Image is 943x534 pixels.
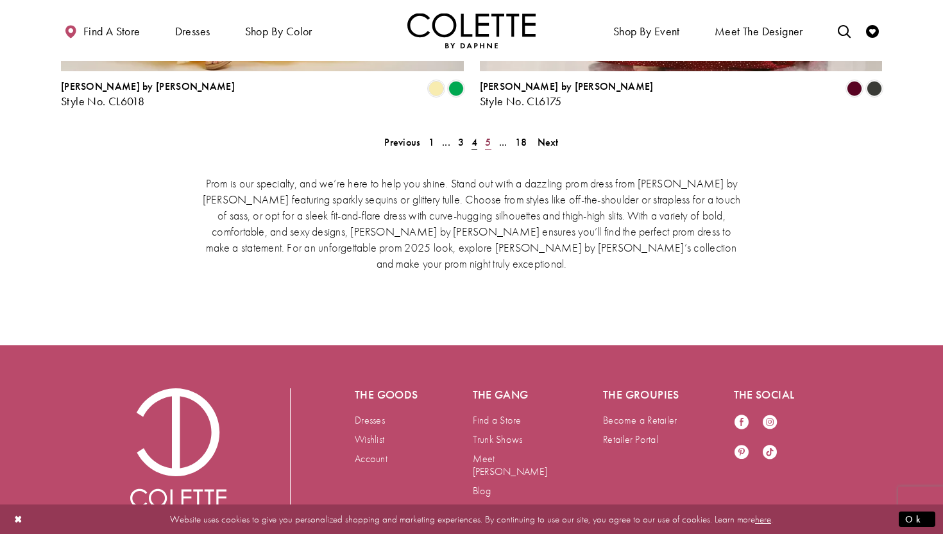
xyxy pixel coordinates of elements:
a: Blog [473,484,491,497]
a: Wishlist [355,433,384,446]
a: Next Page [534,133,563,151]
a: Become a Retailer [603,413,677,427]
a: Visit our Pinterest - Opens in new tab [734,444,749,461]
a: Prev Page [380,133,424,151]
a: Dresses [355,413,385,427]
h5: The groupies [603,388,683,401]
div: Colette by Daphne Style No. CL6175 [480,81,654,108]
h5: The gang [473,388,552,401]
h5: The goods [355,388,421,401]
a: 18 [511,133,531,151]
div: Colette by Daphne Style No. CL6018 [61,81,235,108]
a: Account [355,452,387,465]
span: Shop by color [242,13,316,48]
a: Visit our Facebook - Opens in new tab [734,414,749,431]
span: [PERSON_NAME] by [PERSON_NAME] [61,80,235,93]
a: ... [438,133,454,151]
p: Website uses cookies to give you personalized shopping and marketing experiences. By continuing t... [92,510,851,528]
span: Current page [468,133,481,151]
img: Colette by Daphne [407,13,536,48]
span: Find a store [83,25,140,38]
a: Toggle search [835,13,854,48]
img: Colette by Daphne [130,388,226,515]
span: Shop by color [245,25,312,38]
span: Previous [384,135,420,149]
span: ... [442,135,450,149]
a: Find a store [61,13,143,48]
span: ... [499,135,507,149]
span: 5 [485,135,491,149]
a: 5 [481,133,495,151]
a: here [755,512,771,525]
span: Style No. CL6018 [61,94,144,108]
a: Meet the designer [711,13,806,48]
a: Meet [PERSON_NAME] [473,452,547,478]
span: 18 [515,135,527,149]
h5: The social [734,388,813,401]
p: Prom is our specialty, and we’re here to help you shine. Stand out with a dazzling prom dress fro... [199,175,744,271]
a: Trunk Shows [473,433,523,446]
a: Visit Colette by Daphne Homepage [130,388,226,515]
span: Shop By Event [610,13,683,48]
a: Visit our Instagram - Opens in new tab [762,414,777,431]
button: Submit Dialog [899,511,935,527]
span: Dresses [175,25,210,38]
i: Emerald [448,81,464,96]
button: Close Dialog [8,508,30,530]
span: Dresses [172,13,214,48]
a: Find a Store [473,413,522,427]
span: Next [538,135,559,149]
span: 3 [458,135,464,149]
a: Retailer Portal [603,433,658,446]
a: 1 [425,133,438,151]
a: 3 [454,133,468,151]
span: Style No. CL6175 [480,94,562,108]
ul: Follow us [727,408,797,468]
span: 1 [429,135,434,149]
i: Burgundy [847,81,862,96]
a: Visit our TikTok - Opens in new tab [762,444,777,461]
span: Meet the designer [715,25,803,38]
span: 4 [471,135,477,149]
a: ... [495,133,511,151]
span: Shop By Event [613,25,680,38]
i: Sunshine [429,81,444,96]
span: [PERSON_NAME] by [PERSON_NAME] [480,80,654,93]
i: Charcoal [867,81,882,96]
a: Check Wishlist [863,13,882,48]
a: Visit Home Page [407,13,536,48]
